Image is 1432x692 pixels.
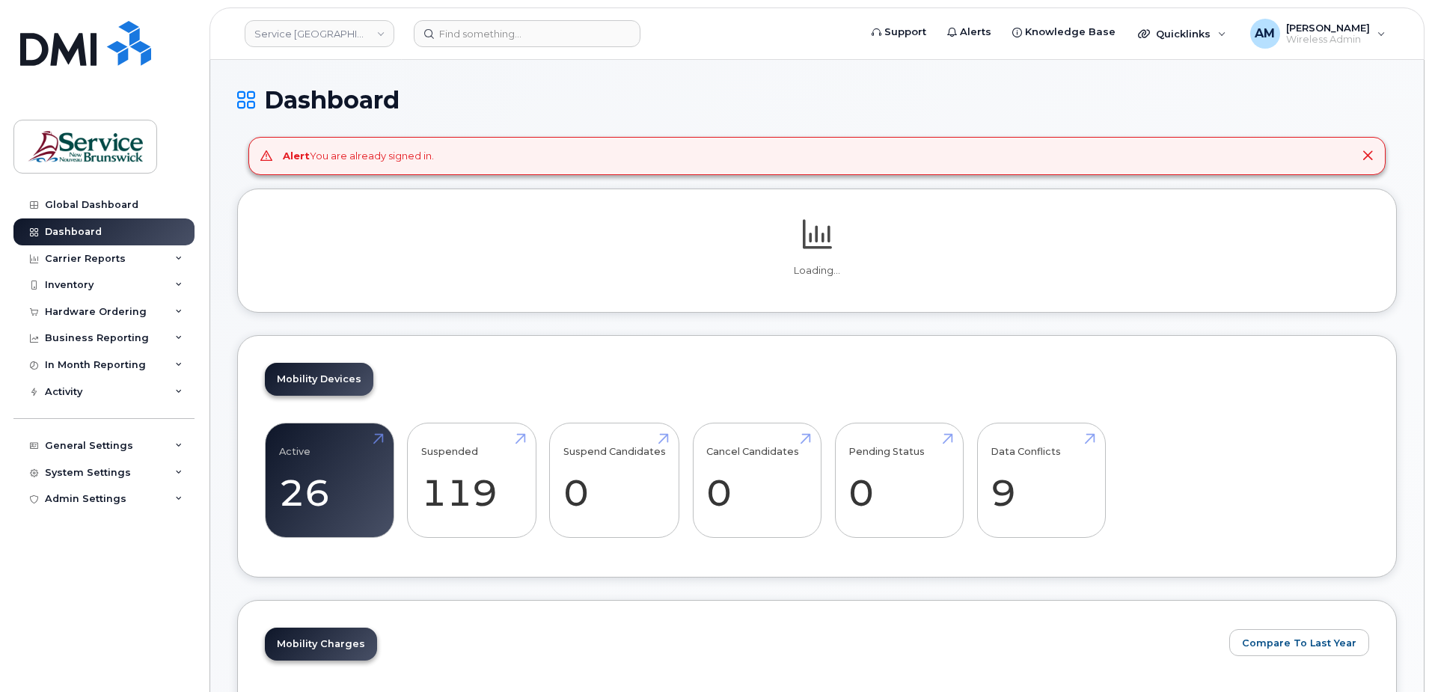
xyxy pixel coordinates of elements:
a: Mobility Devices [265,363,373,396]
h1: Dashboard [237,87,1397,113]
div: You are already signed in. [283,149,434,163]
button: Compare To Last Year [1229,629,1369,656]
strong: Alert [283,150,310,162]
a: Cancel Candidates 0 [706,431,807,530]
a: Suspended 119 [421,431,522,530]
a: Active 26 [279,431,380,530]
p: Loading... [265,264,1369,278]
span: Compare To Last Year [1242,636,1356,650]
a: Suspend Candidates 0 [563,431,666,530]
a: Data Conflicts 9 [991,431,1092,530]
a: Pending Status 0 [848,431,949,530]
a: Mobility Charges [265,628,377,661]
